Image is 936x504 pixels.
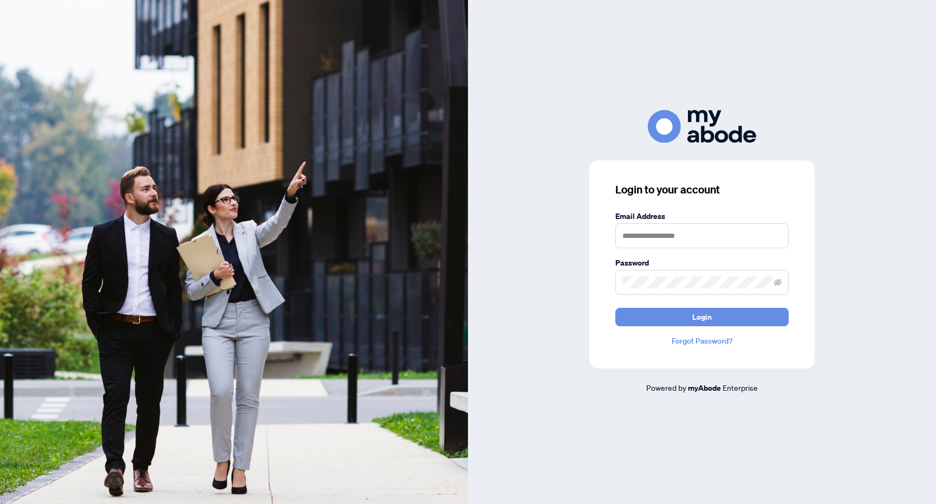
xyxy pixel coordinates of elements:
[646,383,686,392] span: Powered by
[615,210,789,222] label: Email Address
[692,308,712,326] span: Login
[615,308,789,326] button: Login
[774,279,782,286] span: eye-invisible
[615,182,789,197] h3: Login to your account
[688,382,721,394] a: myAbode
[615,257,789,269] label: Password
[615,335,789,347] a: Forgot Password?
[648,110,756,143] img: ma-logo
[723,383,758,392] span: Enterprise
